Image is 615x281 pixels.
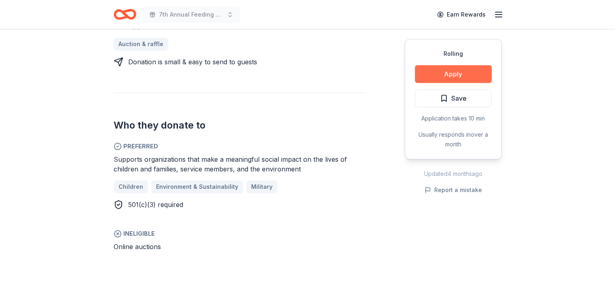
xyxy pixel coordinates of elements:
[114,180,148,193] a: Children
[114,243,161,251] span: Online auctions
[118,182,143,192] span: Children
[451,93,467,104] span: Save
[151,180,243,193] a: Environment & Sustainability
[251,182,273,192] span: Military
[246,180,277,193] a: Military
[114,142,366,151] span: Preferred
[143,6,240,23] button: 7th Annual Feeding Dreams Golf Tournament
[114,5,136,24] a: Home
[415,89,492,107] button: Save
[159,10,224,19] span: 7th Annual Feeding Dreams Golf Tournament
[128,201,183,209] span: 501(c)(3) required
[114,229,366,239] span: Ineligible
[114,119,366,132] h2: Who they donate to
[114,155,347,173] span: Supports organizations that make a meaningful social impact on the lives of children and families...
[156,182,238,192] span: Environment & Sustainability
[432,7,490,22] a: Earn Rewards
[425,185,482,195] button: Report a mistake
[415,65,492,83] button: Apply
[415,49,492,59] div: Rolling
[415,130,492,149] div: Usually responds in over a month
[405,169,502,179] div: Updated 4 months ago
[128,57,257,67] div: Donation is small & easy to send to guests
[114,38,168,51] a: Auction & raffle
[415,114,492,123] div: Application takes 10 min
